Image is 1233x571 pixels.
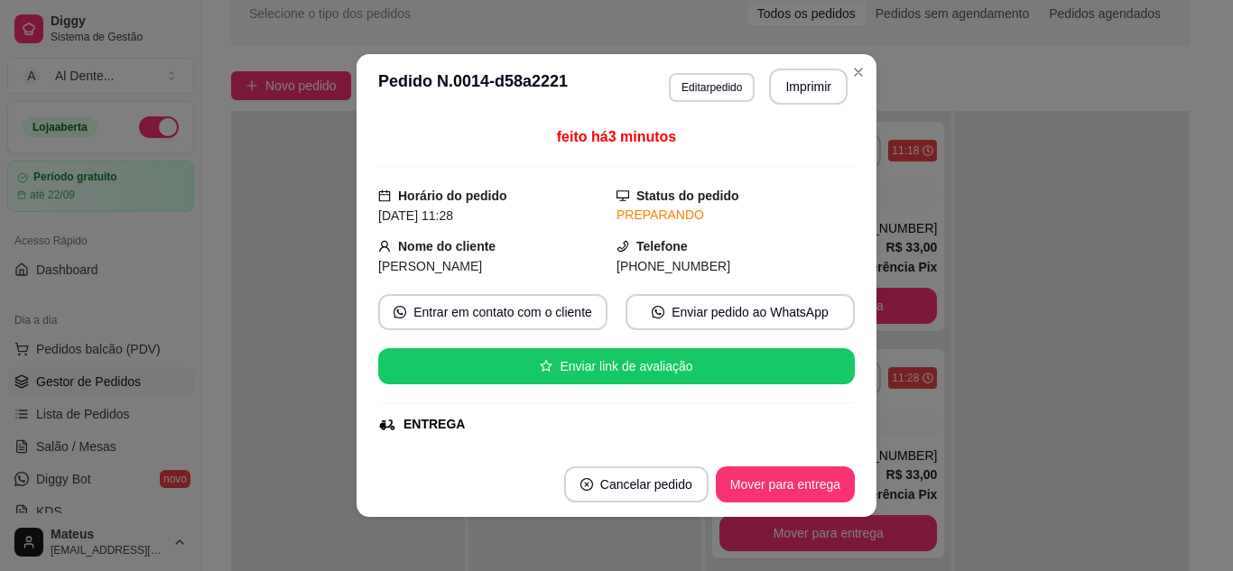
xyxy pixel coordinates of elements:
[844,58,873,87] button: Close
[394,306,406,318] span: whats-app
[669,73,755,102] button: Editarpedido
[378,240,391,253] span: user
[398,239,496,253] strong: Nome do cliente
[636,239,688,253] strong: Telefone
[652,306,664,318] span: whats-app
[616,240,629,253] span: phone
[378,259,482,273] span: [PERSON_NAME]
[716,466,855,502] button: Mover para entrega
[636,189,739,203] strong: Status do pedido
[769,69,848,105] button: Imprimir
[626,294,855,330] button: whats-appEnviar pedido ao WhatsApp
[616,259,730,273] span: [PHONE_NUMBER]
[378,69,568,105] h3: Pedido N. 0014-d58a2221
[403,415,465,434] div: ENTREGA
[378,189,391,202] span: calendar
[557,129,676,144] span: feito há 3 minutos
[616,189,629,202] span: desktop
[616,206,855,225] div: PREPARANDO
[378,348,855,384] button: starEnviar link de avaliação
[398,189,507,203] strong: Horário do pedido
[378,208,453,223] span: [DATE] 11:28
[564,466,709,502] button: close-circleCancelar pedido
[580,478,593,491] span: close-circle
[540,360,552,373] span: star
[378,294,607,330] button: whats-appEntrar em contato com o cliente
